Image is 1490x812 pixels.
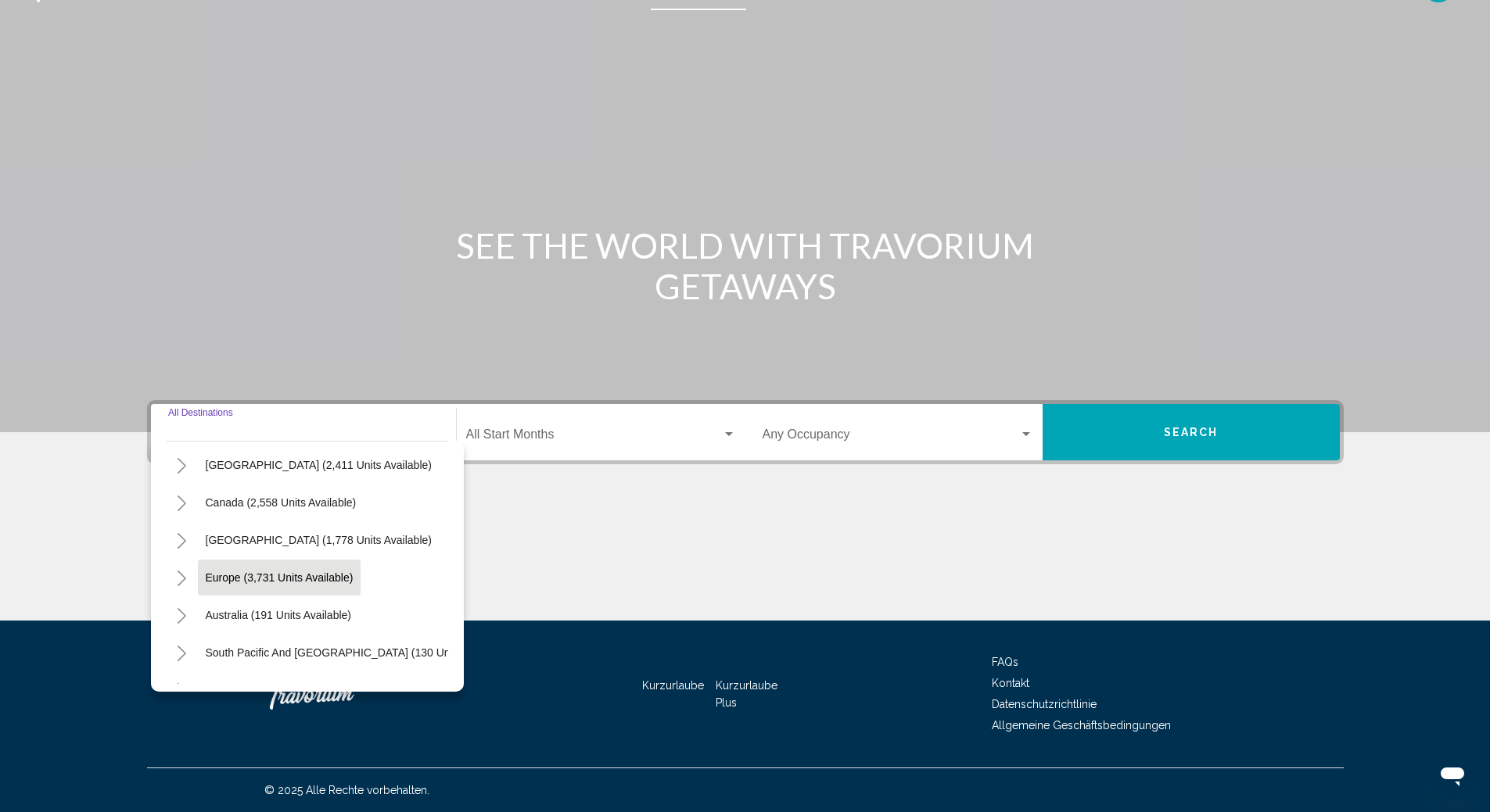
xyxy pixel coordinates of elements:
span: South Pacific and [GEOGRAPHIC_DATA] (130 units available) [206,646,512,659]
a: Kontakt [992,677,1029,689]
a: Kurzurlaube [642,679,704,692]
button: Toggle Caribbean & Atlantic Islands (1,778 units available) [167,524,198,556]
span: Europe (3,731 units available) [206,571,354,584]
button: Search [1043,404,1340,460]
button: South Pacific and [GEOGRAPHIC_DATA] (130 units available) [198,635,519,671]
span: Australia (191 units available) [206,609,352,621]
button: Toggle Mexico (2,411 units available) [167,449,198,481]
font: © 2025 Alle Rechte vorbehalten. [264,784,429,796]
h1: SEE THE WORLD WITH TRAVORIUM GETAWAYS [452,225,1039,306]
button: Toggle South Pacific and Oceania (130 units available) [167,637,198,668]
button: Toggle South America (4,352 units available) [167,674,198,706]
button: Australia (191 units available) [198,597,360,633]
a: Kurzurlaube Plus [716,679,777,709]
button: [GEOGRAPHIC_DATA] (2,411 units available) [198,447,440,483]
button: Europe (3,731 units available) [198,560,361,596]
span: [GEOGRAPHIC_DATA] (2,411 units available) [206,459,432,471]
button: Toggle Australia (191 units available) [167,599,198,631]
button: [GEOGRAPHIC_DATA] (4,352 units available) [198,672,440,708]
a: Datenschutzrichtlinie [992,698,1097,710]
button: [GEOGRAPHIC_DATA] (1,778 units available) [198,522,440,558]
span: Search [1164,427,1219,439]
a: FAQs [992,656,1018,668]
div: Such-Widget [151,404,1340,460]
a: Allgemeine Geschäftsbedingungen [992,719,1171,732]
a: Travorium [264,671,421,717]
button: Toggle Europe (3,731 units available) [167,562,198,593]
button: Toggle Canada (2,558 units available) [167,487,198,518]
span: [GEOGRAPHIC_DATA] (1,778 units available) [206,534,432,546]
button: Canada (2,558 units available) [198,485,364,520]
span: Canada (2,558 units available) [206,496,357,509]
iframe: Schaltfläche zum Öffnen des Messaging-Fensters [1427,749,1477,799]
